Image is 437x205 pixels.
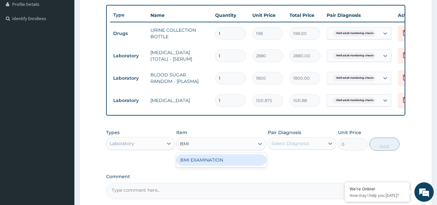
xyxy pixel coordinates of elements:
[110,50,147,62] td: Laboratory
[395,9,427,22] th: Actions
[110,140,134,147] div: Laboratory
[110,95,147,107] td: Laboratory
[286,9,323,22] th: Total Price
[147,94,212,107] td: [MEDICAL_DATA]
[271,140,309,147] div: Select Diagnosis
[212,9,249,22] th: Quantity
[106,174,406,179] label: Comment
[147,68,212,88] td: BLOOD SUGAR RANDOM - [PLASMA]
[350,193,405,198] p: How may I help you today?
[110,28,147,40] td: Drugs
[147,24,212,43] td: URINE COLLECTION BOTTLE
[110,9,147,21] th: Type
[249,9,286,22] th: Unit Price
[268,129,301,136] label: Pair Diagnosis
[338,129,361,136] label: Unit Price
[106,3,122,19] div: Minimize live chat window
[3,136,123,159] textarea: Type your message and hit 'Enter'
[147,46,212,65] td: [MEDICAL_DATA] (TOTAL) - [SERUM]
[369,138,399,151] button: Add
[147,9,212,22] th: Name
[333,97,382,104] span: Well adult monitoring check do...
[34,36,109,45] div: Chat with us now
[176,129,187,136] label: Item
[106,130,120,135] label: Types
[12,32,26,49] img: d_794563401_company_1708531726252_794563401
[333,75,382,81] span: Well adult monitoring check do...
[333,52,382,59] span: Well adult monitoring check do...
[176,154,266,166] div: BMI EXAMINATION
[333,30,382,37] span: Well adult monitoring check do...
[110,72,147,84] td: Laboratory
[38,61,89,127] span: We're online!
[323,9,395,22] th: Pair Diagnosis
[350,186,405,192] div: We're Online!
